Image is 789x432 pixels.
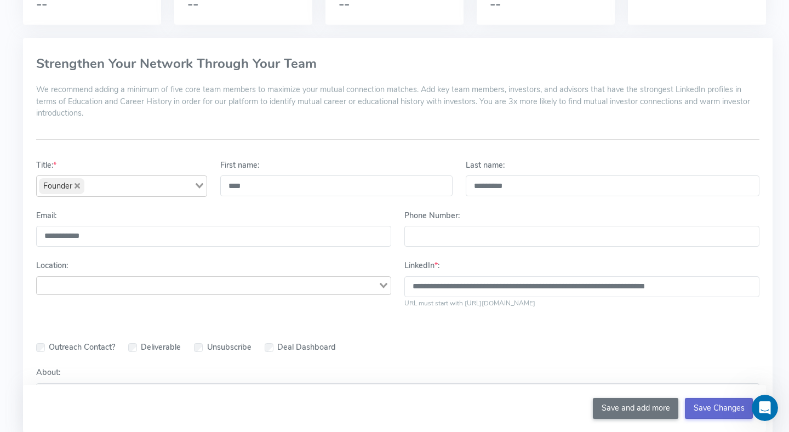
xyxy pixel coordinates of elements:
div: Search for option [36,276,391,295]
button: Save and add more [593,398,678,419]
label: About: [36,367,60,379]
label: Title: [36,160,56,172]
button: Save Changes [685,398,753,419]
button: Deselect Founder [75,183,80,189]
label: LinkedIn : [404,260,439,272]
label: Email: [36,210,56,222]
label: Outreach Contact? [49,342,115,354]
div: Search for option [36,175,207,196]
label: Last name: [466,160,505,172]
small: URL must start with [URL][DOMAIN_NAME] [404,299,535,308]
iframe: Intercom live chat [752,395,778,421]
label: Deliverable [141,342,181,354]
label: Location: [36,260,68,272]
label: Deal Dashboard [277,342,336,354]
input: Search for option [38,279,377,292]
label: Unsubscribe [207,342,251,354]
input: Search for option [85,178,193,194]
label: Phone Number: [404,210,460,222]
p: We recommend adding a minimum of five core team members to maximize your mutual connection matche... [36,84,759,120]
label: First name: [220,160,259,172]
h3: Strengthen Your Network Through Your Team [36,56,759,71]
span: Founder [39,178,84,194]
